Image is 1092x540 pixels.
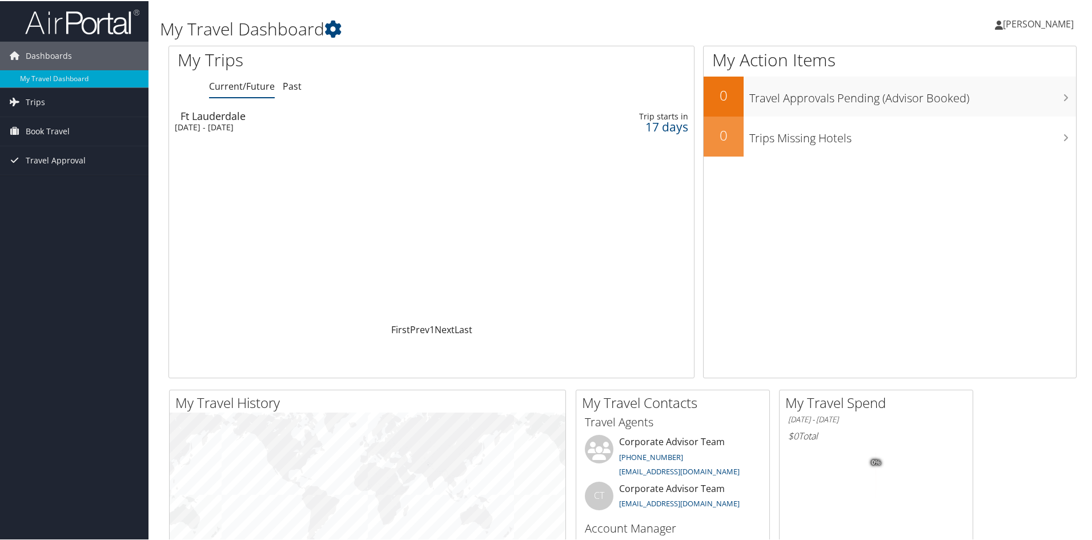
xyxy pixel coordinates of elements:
a: Prev [410,322,429,335]
h3: Trips Missing Hotels [749,123,1076,145]
span: Travel Approval [26,145,86,174]
span: Book Travel [26,116,70,145]
h2: 0 [704,85,744,104]
a: 1 [429,322,435,335]
img: airportal-logo.png [25,7,139,34]
a: [EMAIL_ADDRESS][DOMAIN_NAME] [619,497,740,507]
div: Ft Lauderdale [180,110,503,120]
h3: Account Manager [585,519,761,535]
div: Trip starts in [569,110,688,121]
span: Dashboards [26,41,72,69]
div: 17 days [569,121,688,131]
a: Last [455,322,472,335]
a: First [391,322,410,335]
a: Current/Future [209,79,275,91]
a: Next [435,322,455,335]
h1: My Trips [178,47,467,71]
span: Trips [26,87,45,115]
tspan: 0% [872,458,881,465]
h2: My Travel Contacts [582,392,769,411]
li: Corporate Advisor Team [579,434,766,481]
a: Past [283,79,302,91]
a: [PHONE_NUMBER] [619,451,683,461]
span: [PERSON_NAME] [1003,17,1074,29]
li: Corporate Advisor Team [579,481,766,518]
a: [PERSON_NAME] [995,6,1085,40]
h2: 0 [704,125,744,144]
h2: My Travel Spend [785,392,973,411]
div: [DATE] - [DATE] [175,121,497,131]
a: [EMAIL_ADDRESS][DOMAIN_NAME] [619,465,740,475]
h3: Travel Approvals Pending (Advisor Booked) [749,83,1076,105]
h2: My Travel History [175,392,565,411]
h1: My Travel Dashboard [160,16,777,40]
a: 0Trips Missing Hotels [704,115,1076,155]
h3: Travel Agents [585,413,761,429]
div: CT [585,481,613,509]
h6: [DATE] - [DATE] [788,413,964,424]
h6: Total [788,429,964,441]
a: 0Travel Approvals Pending (Advisor Booked) [704,75,1076,115]
h1: My Action Items [704,47,1076,71]
span: $0 [788,429,798,441]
